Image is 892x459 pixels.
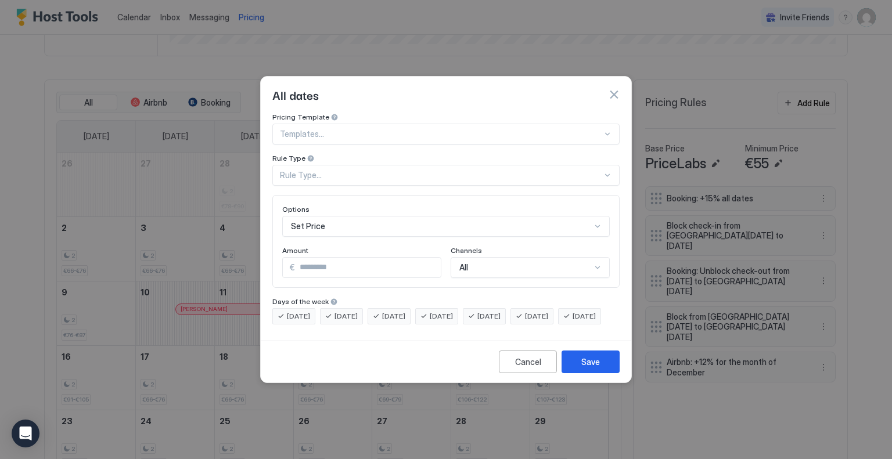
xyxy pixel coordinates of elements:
button: Cancel [499,350,557,373]
span: Pricing Template [272,113,329,121]
div: Cancel [515,356,541,368]
div: Save [581,356,600,368]
button: Save [562,350,620,373]
span: Rule Type [272,154,305,162]
input: Input Field [295,258,441,277]
span: [DATE] [334,311,358,321]
span: Options [282,205,310,214]
span: Channels [451,246,482,255]
span: [DATE] [525,311,548,321]
span: Amount [282,246,308,255]
span: Set Price [291,221,325,232]
span: All [459,262,468,273]
span: [DATE] [477,311,501,321]
div: Rule Type... [280,170,602,180]
span: [DATE] [382,311,405,321]
div: Open Intercom Messenger [12,420,39,447]
span: € [290,262,295,273]
span: All dates [272,86,319,103]
span: [DATE] [430,311,453,321]
span: Days of the week [272,297,329,306]
span: [DATE] [573,311,596,321]
span: [DATE] [287,311,310,321]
